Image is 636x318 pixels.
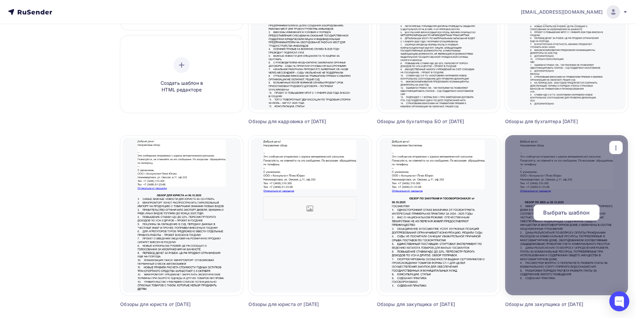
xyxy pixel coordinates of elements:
span: [EMAIL_ADDRESS][DOMAIN_NAME] [521,9,603,15]
div: Обзоры для юриста от [DATE] [248,301,341,308]
span: Выбрать шаблон [543,209,590,217]
div: Обзоры для бухгалтера [DATE] [505,118,597,125]
div: Обзоры для юриста от [DATE] [120,301,212,308]
div: Обзоры для закупщика от [DATE] [377,301,469,308]
div: Обзоры для бухгалтера БО от [DATE] [377,118,469,125]
span: Создать шаблон в HTML редакторе [150,80,213,93]
div: Обзоры для кадровика от [DATE] [248,118,341,125]
div: Обзоры для закупщика от [DATE] [505,301,597,308]
a: [EMAIL_ADDRESS][DOMAIN_NAME] [521,5,628,19]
